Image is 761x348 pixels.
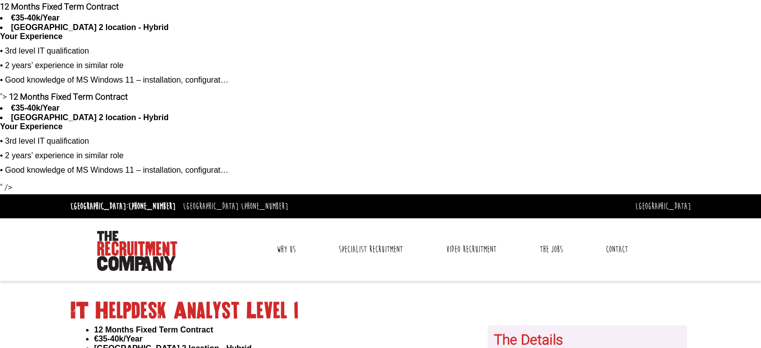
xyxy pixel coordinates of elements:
li: [GEOGRAPHIC_DATA]: [181,198,291,214]
strong: 12 Months Fixed Term Contract [94,325,213,334]
img: The Recruitment Company [97,231,177,271]
a: Specialist Recruitment [331,237,410,262]
a: Video Recruitment [439,237,504,262]
a: [GEOGRAPHIC_DATA] [635,201,691,212]
li: [GEOGRAPHIC_DATA]: [68,198,178,214]
strong: €35-40k/Year [11,14,60,22]
strong: [GEOGRAPHIC_DATA] 2 location - Hybrid [11,23,169,32]
a: The Jobs [532,237,570,262]
a: [PHONE_NUMBER] [241,201,288,212]
a: Contact [598,237,635,262]
a: [PHONE_NUMBER] [129,201,176,212]
a: Why Us [269,237,303,262]
h1: IT Helpdesk Analyst Level 1 [71,302,691,320]
strong: €35-40k/Year [11,104,60,112]
strong: 12 Months Fixed Term Contract [9,91,128,103]
strong: €35-40k/Year [94,334,143,343]
strong: [GEOGRAPHIC_DATA] 2 location - Hybrid [11,113,169,122]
